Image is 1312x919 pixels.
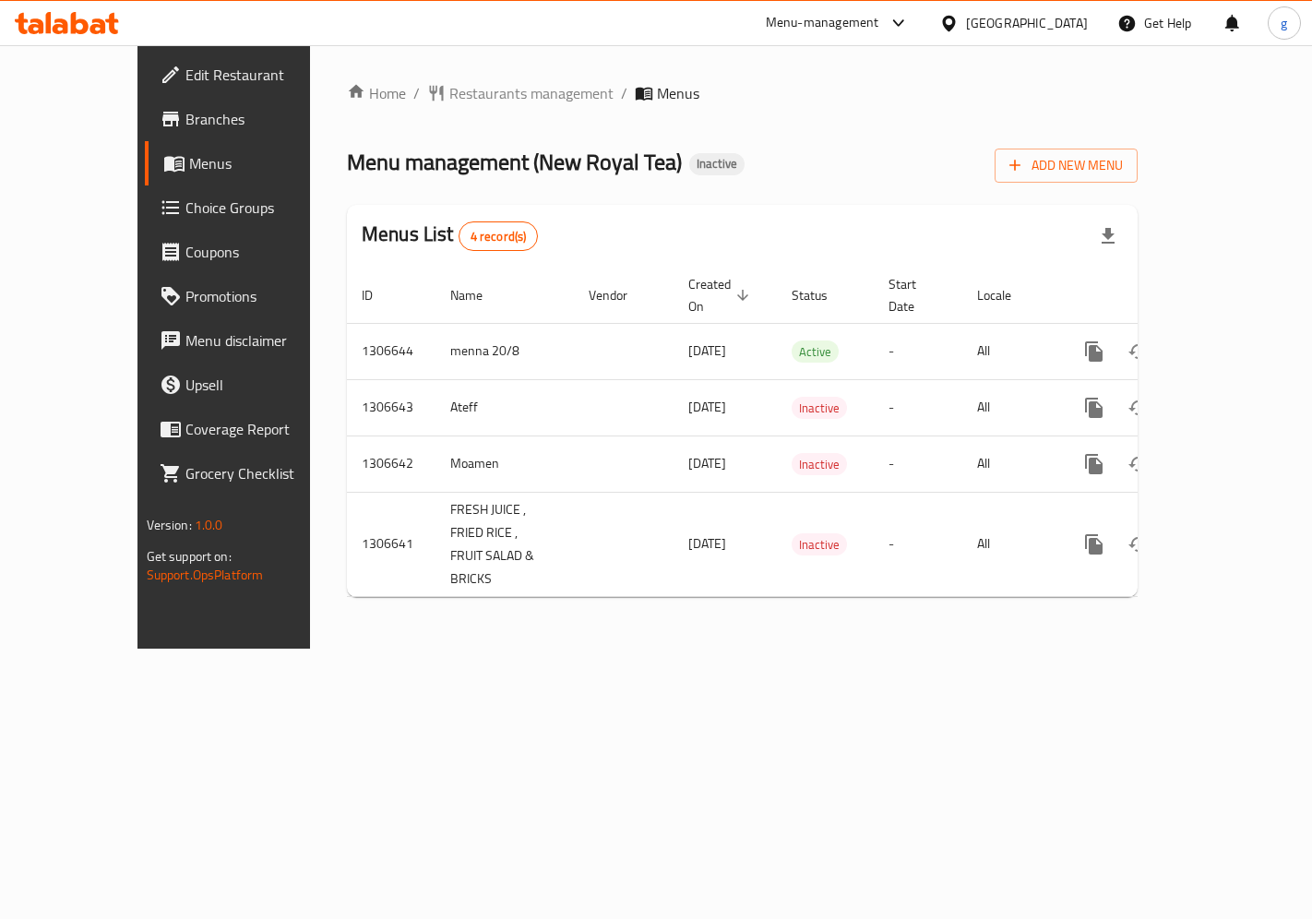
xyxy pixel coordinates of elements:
[688,451,726,475] span: [DATE]
[962,379,1057,436] td: All
[185,64,341,86] span: Edit Restaurant
[147,563,264,587] a: Support.OpsPlatform
[1072,329,1116,374] button: more
[589,284,651,306] span: Vendor
[145,363,356,407] a: Upsell
[347,141,682,183] span: Menu management ( New Royal Tea )
[450,284,507,306] span: Name
[347,323,435,379] td: 1306644
[435,436,574,492] td: Moamen
[966,13,1088,33] div: [GEOGRAPHIC_DATA]
[792,454,847,475] span: Inactive
[435,323,574,379] td: menna 20/8
[688,273,755,317] span: Created On
[1009,154,1123,177] span: Add New Menu
[962,492,1057,596] td: All
[189,152,341,174] span: Menus
[792,534,847,555] span: Inactive
[977,284,1035,306] span: Locale
[1072,386,1116,430] button: more
[657,82,699,104] span: Menus
[792,533,847,555] div: Inactive
[621,82,627,104] li: /
[347,82,406,104] a: Home
[347,82,1138,104] nav: breadcrumb
[1116,329,1161,374] button: Change Status
[427,82,614,104] a: Restaurants management
[688,531,726,555] span: [DATE]
[145,53,356,97] a: Edit Restaurant
[185,462,341,484] span: Grocery Checklist
[185,285,341,307] span: Promotions
[185,241,341,263] span: Coupons
[145,274,356,318] a: Promotions
[413,82,420,104] li: /
[145,318,356,363] a: Menu disclaimer
[874,436,962,492] td: -
[435,379,574,436] td: Ateff
[1116,386,1161,430] button: Change Status
[145,97,356,141] a: Branches
[874,379,962,436] td: -
[185,108,341,130] span: Branches
[874,323,962,379] td: -
[362,284,397,306] span: ID
[1116,442,1161,486] button: Change Status
[1281,13,1287,33] span: g
[1086,214,1130,258] div: Export file
[347,268,1264,597] table: enhanced table
[792,398,847,419] span: Inactive
[889,273,940,317] span: Start Date
[347,492,435,596] td: 1306641
[147,544,232,568] span: Get support on:
[347,379,435,436] td: 1306643
[792,341,839,363] span: Active
[145,185,356,230] a: Choice Groups
[145,407,356,451] a: Coverage Report
[792,397,847,419] div: Inactive
[449,82,614,104] span: Restaurants management
[362,221,538,251] h2: Menus List
[147,513,192,537] span: Version:
[1116,522,1161,567] button: Change Status
[689,153,745,175] div: Inactive
[185,374,341,396] span: Upsell
[185,329,341,352] span: Menu disclaimer
[962,323,1057,379] td: All
[792,284,852,306] span: Status
[185,197,341,219] span: Choice Groups
[792,340,839,363] div: Active
[435,492,574,596] td: FRESH JUICE , FRIED RICE , FRUIT SALAD & BRICKS
[145,141,356,185] a: Menus
[766,12,879,34] div: Menu-management
[195,513,223,537] span: 1.0.0
[688,339,726,363] span: [DATE]
[185,418,341,440] span: Coverage Report
[1072,522,1116,567] button: more
[459,228,538,245] span: 4 record(s)
[145,451,356,495] a: Grocery Checklist
[1072,442,1116,486] button: more
[874,492,962,596] td: -
[792,453,847,475] div: Inactive
[347,436,435,492] td: 1306642
[145,230,356,274] a: Coupons
[689,156,745,172] span: Inactive
[688,395,726,419] span: [DATE]
[459,221,539,251] div: Total records count
[1057,268,1264,324] th: Actions
[995,149,1138,183] button: Add New Menu
[962,436,1057,492] td: All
